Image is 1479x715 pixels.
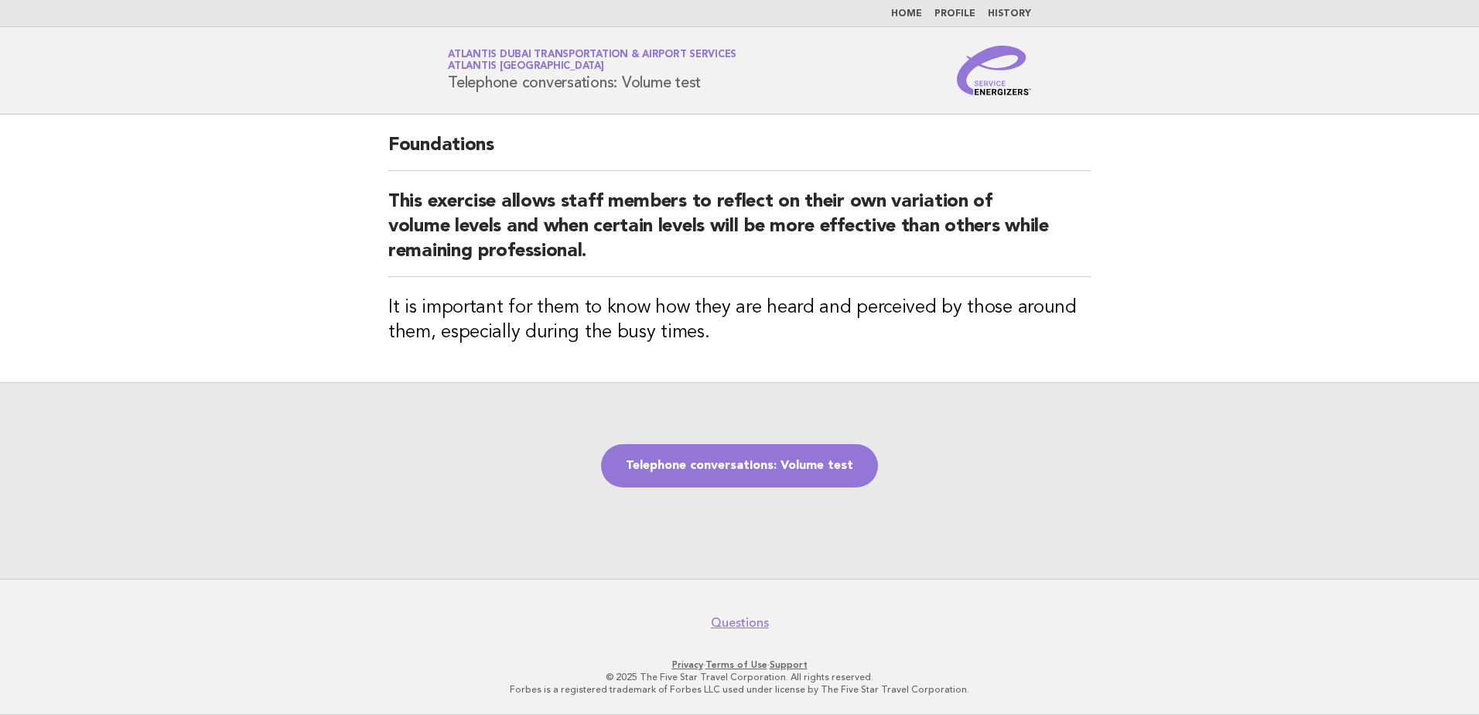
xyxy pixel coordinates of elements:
img: Service Energizers [957,46,1031,95]
h3: It is important for them to know how they are heard and perceived by those around them, especiall... [388,296,1091,345]
h2: This exercise allows staff members to reflect on their own variation of volume levels and when ce... [388,190,1091,277]
a: Support [770,659,808,670]
a: Telephone conversations: Volume test [601,444,878,487]
h2: Foundations [388,133,1091,171]
a: History [988,9,1031,19]
a: Profile [934,9,975,19]
span: Atlantis [GEOGRAPHIC_DATA] [448,62,604,72]
p: · · [266,659,1213,671]
a: Questions [711,615,769,631]
h1: Telephone conversations: Volume test [448,50,736,91]
a: Privacy [672,659,703,670]
p: © 2025 The Five Star Travel Corporation. All rights reserved. [266,671,1213,683]
a: Atlantis Dubai Transportation & Airport ServicesAtlantis [GEOGRAPHIC_DATA] [448,50,736,71]
a: Home [891,9,922,19]
a: Terms of Use [705,659,767,670]
p: Forbes is a registered trademark of Forbes LLC used under license by The Five Star Travel Corpora... [266,683,1213,696]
